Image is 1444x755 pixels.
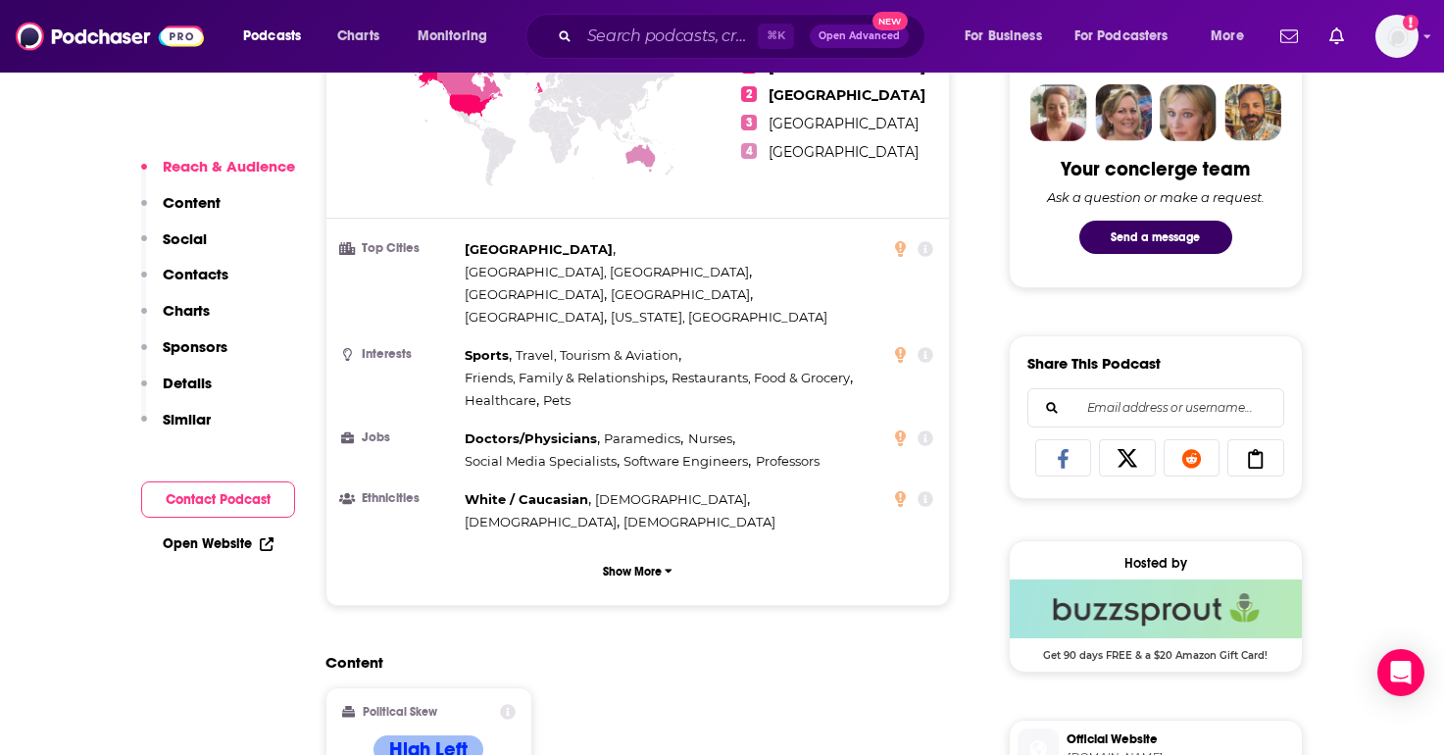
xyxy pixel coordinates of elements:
button: Similar [141,410,211,446]
a: Charts [324,21,391,52]
button: Sponsors [141,337,227,374]
img: Jules Profile [1160,84,1217,141]
button: open menu [1197,21,1269,52]
span: Logged in as wondermedianetwork [1375,15,1419,58]
svg: Add a profile image [1403,15,1419,30]
img: Podchaser - Follow, Share and Rate Podcasts [16,18,204,55]
p: Similar [163,410,211,428]
a: Copy Link [1227,439,1284,477]
span: , [465,238,616,261]
span: , [465,511,620,533]
span: , [465,367,668,389]
span: , [465,283,607,306]
button: Social [141,229,207,266]
span: , [465,488,591,511]
h3: Share This Podcast [1027,354,1161,373]
div: Hosted by [1010,555,1302,572]
span: [GEOGRAPHIC_DATA] [611,286,750,302]
span: , [604,428,683,450]
span: 2 [741,86,757,102]
button: Content [141,193,221,229]
span: 3 [741,115,757,130]
button: Contact Podcast [141,481,295,518]
div: Your concierge team [1061,157,1250,181]
span: White / Caucasian [465,491,588,507]
button: open menu [229,21,326,52]
p: Charts [163,301,210,320]
span: Official Website [1067,730,1294,748]
a: Share on Facebook [1035,439,1092,477]
span: , [465,450,620,473]
a: Buzzsprout Deal: Get 90 days FREE & a $20 Amazon Gift Card! [1010,579,1302,660]
h3: Top Cities [342,242,457,255]
a: Share on X/Twitter [1099,439,1156,477]
p: Sponsors [163,337,227,356]
span: Get 90 days FREE & a $20 Amazon Gift Card! [1010,638,1302,662]
button: Send a message [1079,221,1232,254]
span: ⌘ K [758,24,794,49]
button: open menu [404,21,513,52]
span: , [465,428,600,450]
img: User Profile [1375,15,1419,58]
span: Travel, Tourism & Aviation [516,347,678,363]
span: [US_STATE], [GEOGRAPHIC_DATA] [611,309,827,325]
div: Search podcasts, credits, & more... [544,14,944,59]
span: , [465,344,512,367]
span: [GEOGRAPHIC_DATA] [769,86,925,104]
span: Monitoring [418,23,487,50]
span: [GEOGRAPHIC_DATA] [465,309,604,325]
span: , [611,283,753,306]
span: , [465,389,539,412]
span: 4 [741,143,757,159]
div: Ask a question or make a request. [1047,189,1265,205]
p: Reach & Audience [163,157,295,176]
button: Open AdvancedNew [810,25,909,48]
h2: Political Skew [363,705,437,719]
img: Sydney Profile [1030,84,1087,141]
span: Restaurants, Food & Grocery [672,370,850,385]
span: [DEMOGRAPHIC_DATA] [465,514,617,529]
span: Software Engineers [623,453,748,469]
span: [DEMOGRAPHIC_DATA] [595,491,747,507]
a: Show notifications dropdown [1321,20,1352,53]
span: [GEOGRAPHIC_DATA] [769,115,919,132]
span: [DEMOGRAPHIC_DATA] [623,514,775,529]
p: Social [163,229,207,248]
span: Charts [337,23,379,50]
button: Charts [141,301,210,337]
button: Show profile menu [1375,15,1419,58]
p: Contacts [163,265,228,283]
a: Open Website [163,535,274,552]
button: open menu [951,21,1067,52]
h2: Content [325,653,935,672]
span: , [465,261,752,283]
span: Podcasts [243,23,301,50]
input: Email address or username... [1044,389,1268,427]
img: Jon Profile [1224,84,1281,141]
h3: Jobs [342,431,457,444]
span: For Podcasters [1074,23,1169,50]
img: Buzzsprout Deal: Get 90 days FREE & a $20 Amazon Gift Card! [1010,579,1302,638]
span: Nurses [688,430,732,446]
span: For Business [965,23,1042,50]
img: Barbara Profile [1095,84,1152,141]
span: Friends, Family & Relationships [465,370,665,385]
div: Open Intercom Messenger [1377,649,1424,696]
span: Healthcare [465,392,536,408]
p: Details [163,374,212,392]
div: Search followers [1027,388,1284,428]
span: Open Advanced [819,31,900,41]
span: [GEOGRAPHIC_DATA], [GEOGRAPHIC_DATA] [465,264,749,279]
span: [GEOGRAPHIC_DATA] [465,241,613,257]
p: Show More [603,565,662,579]
input: Search podcasts, credits, & more... [579,21,758,52]
span: , [688,428,735,450]
span: New [872,12,908,30]
button: Reach & Audience [141,157,295,193]
button: open menu [1062,21,1197,52]
span: , [623,450,751,473]
span: Paramedics [604,430,680,446]
p: Content [163,193,221,212]
span: Doctors/Physicians [465,430,597,446]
